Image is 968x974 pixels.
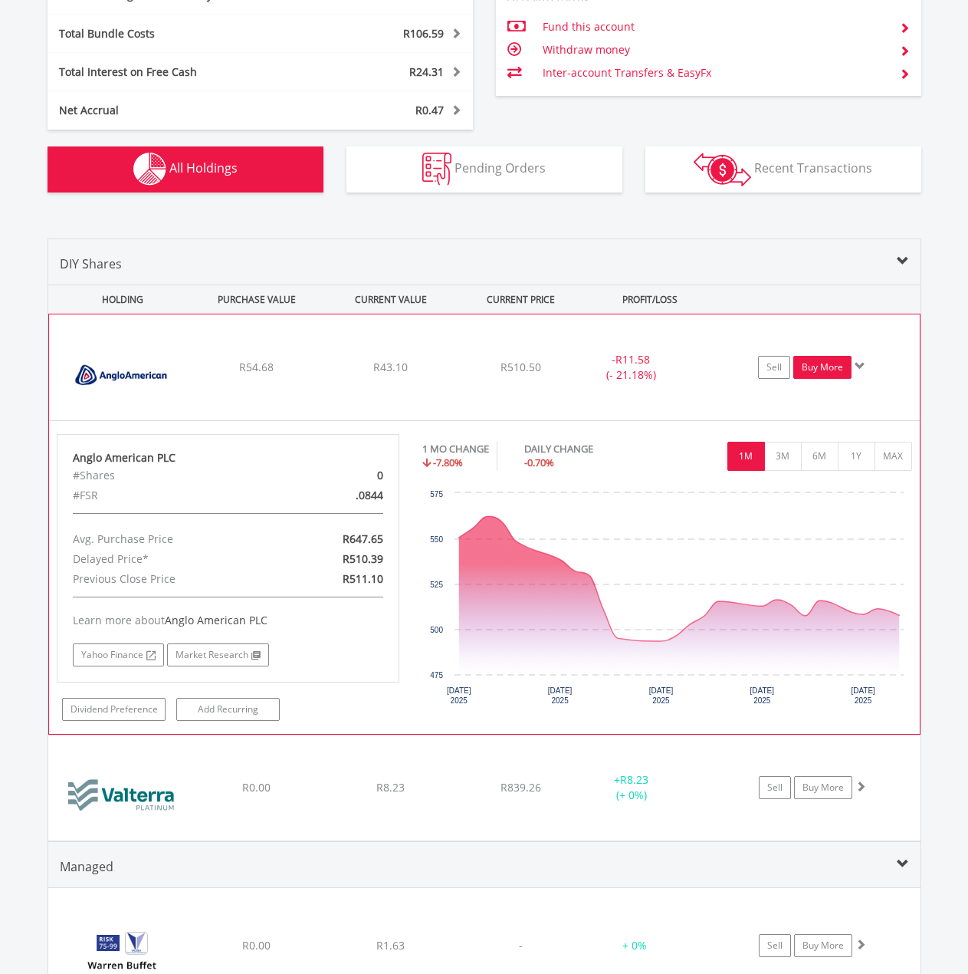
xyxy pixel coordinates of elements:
span: R11.58 [615,352,650,367]
div: .0844 [284,485,395,505]
svg: Interactive chart [422,485,911,716]
text: [DATE] 2025 [447,686,471,705]
div: Total Bundle Costs [48,26,296,41]
span: R24.31 [409,64,444,79]
span: All Holdings [169,160,238,176]
button: Recent Transactions [645,146,921,192]
a: Add Recurring [176,698,280,721]
div: Total Interest on Free Cash [48,64,296,80]
span: R1.63 [376,938,405,953]
div: PROFIT/LOSS [585,285,716,314]
button: All Holdings [48,146,323,192]
div: Chart. Highcharts interactive chart. [422,485,912,716]
text: [DATE] 2025 [851,686,875,705]
div: 1 MO CHANGE [422,442,489,456]
span: R839.26 [500,780,541,795]
div: CURRENT VALUE [326,285,457,314]
span: R0.47 [415,103,444,117]
td: Inter-account Transfers & EasyFx [543,61,887,84]
span: R8.23 [376,780,405,795]
text: 475 [430,671,443,679]
span: Anglo American PLC [165,613,267,627]
div: Net Accrual [48,103,296,118]
a: Yahoo Finance [73,643,164,666]
img: pending_instructions-wht.png [422,153,451,186]
button: 1Y [838,442,875,471]
div: DAILY CHANGE [524,442,647,456]
span: R43.10 [373,360,408,374]
text: [DATE] 2025 [548,686,573,705]
span: R8.23 [620,772,648,787]
img: EQU.ZA.AGL.png [57,334,189,416]
button: 1M [727,442,765,471]
text: 550 [430,535,443,544]
a: Buy More [794,934,852,957]
span: - [519,938,523,953]
span: DIY Shares [60,255,122,272]
div: Anglo American PLC [73,450,384,466]
button: Pending Orders [346,146,622,192]
a: Market Research [167,643,269,666]
div: Previous Close Price [61,569,284,589]
td: Fund this account [543,15,887,38]
img: holdings-wht.png [133,153,166,186]
div: PURCHASE VALUE [192,285,323,314]
div: Avg. Purchase Price [61,529,284,549]
button: 3M [764,442,802,471]
span: -0.70% [524,456,554,469]
span: R511.10 [343,571,383,586]
span: R510.39 [343,551,383,566]
span: R54.68 [239,360,274,374]
span: Managed [60,858,113,875]
div: #Shares [61,466,284,485]
img: transactions-zar-wht.png [694,153,751,186]
text: [DATE] 2025 [649,686,674,705]
div: Delayed Price* [61,549,284,569]
img: EQU.ZA.VAL.png [56,755,188,837]
span: R647.65 [343,531,383,546]
div: CURRENT PRICE [459,285,581,314]
span: -7.80% [433,456,463,469]
a: Dividend Preference [62,698,166,721]
button: MAX [874,442,912,471]
a: Sell [758,356,790,379]
div: 0 [284,466,395,485]
span: R510.50 [500,360,541,374]
div: - (- 21.18%) [573,352,688,383]
a: Buy More [793,356,852,379]
a: Sell [759,934,791,957]
span: R106.59 [403,26,444,41]
div: + (+ 0%) [574,772,690,803]
text: 525 [430,581,443,589]
div: Learn more about [73,613,384,628]
span: Pending Orders [454,160,546,176]
button: 6M [801,442,838,471]
a: Buy More [794,776,852,799]
div: #FSR [61,485,284,505]
td: Withdraw money [543,38,887,61]
span: Recent Transactions [754,160,872,176]
text: 500 [430,626,443,634]
a: Sell [759,776,791,799]
text: 575 [430,490,443,499]
span: R0.00 [242,780,271,795]
text: [DATE] 2025 [750,686,775,705]
span: R0.00 [242,938,271,953]
div: + 0% [586,938,684,953]
div: HOLDING [49,285,189,314]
